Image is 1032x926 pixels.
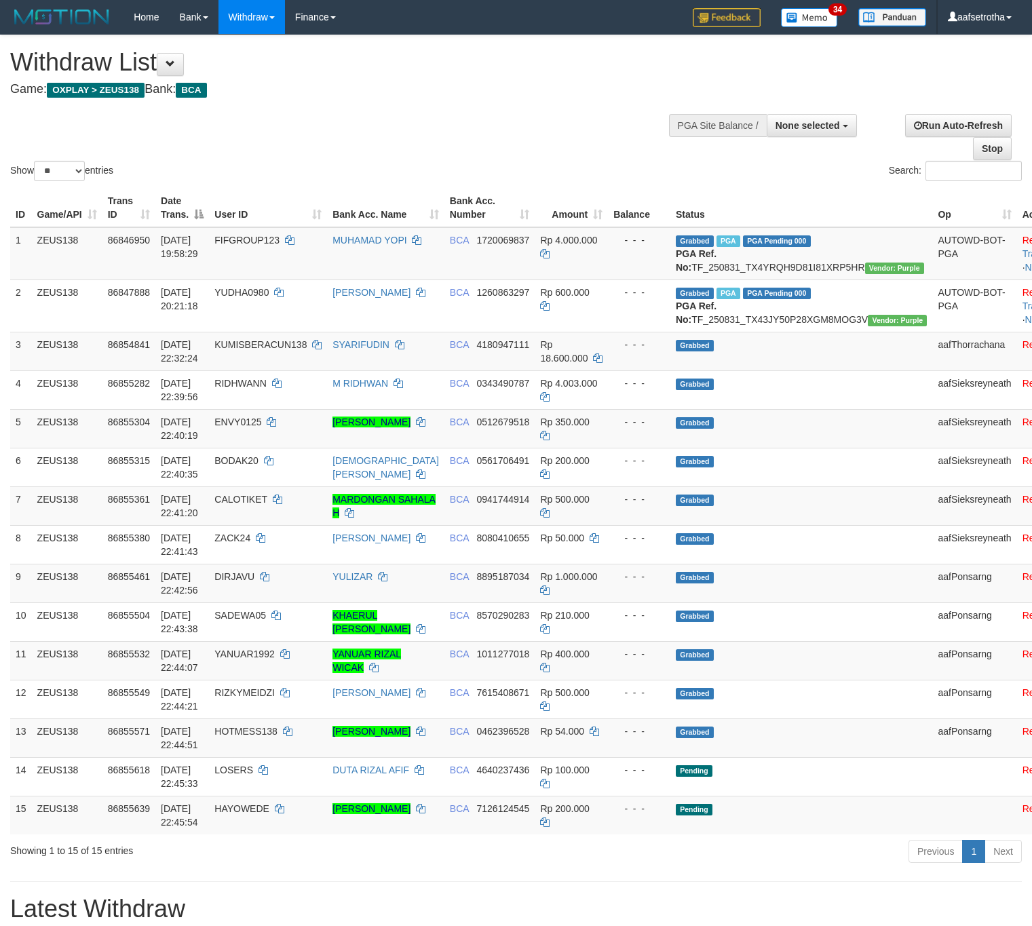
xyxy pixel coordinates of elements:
[161,494,198,518] span: [DATE] 22:41:20
[613,286,665,299] div: - - -
[540,339,588,364] span: Rp 18.600.000
[161,571,198,596] span: [DATE] 22:42:56
[214,533,250,543] span: ZACK24
[932,448,1016,486] td: aafSieksreyneath
[32,525,102,564] td: ZEUS138
[477,235,530,246] span: Copy 1720069837 to clipboard
[332,455,439,480] a: [DEMOGRAPHIC_DATA][PERSON_NAME]
[32,757,102,796] td: ZEUS138
[676,611,714,622] span: Grabbed
[108,803,150,814] span: 86855639
[32,680,102,718] td: ZEUS138
[161,803,198,828] span: [DATE] 22:45:54
[613,377,665,390] div: - - -
[108,417,150,427] span: 86855304
[32,227,102,280] td: ZEUS138
[450,494,469,505] span: BCA
[932,279,1016,332] td: AUTOWD-BOT-PGA
[161,649,198,673] span: [DATE] 22:44:07
[450,571,469,582] span: BCA
[327,189,444,227] th: Bank Acc. Name: activate to sort column ascending
[676,727,714,738] span: Grabbed
[613,493,665,506] div: - - -
[889,161,1022,181] label: Search:
[214,649,274,659] span: YANUAR1992
[332,765,409,775] a: DUTA RIZAL AFIF
[613,338,665,351] div: - - -
[540,235,597,246] span: Rp 4.000.000
[108,571,150,582] span: 86855461
[450,649,469,659] span: BCA
[450,378,469,389] span: BCA
[32,564,102,602] td: ZEUS138
[868,315,927,326] span: Vendor URL: https://trx4.1velocity.biz
[477,378,530,389] span: Copy 0343490787 to clipboard
[716,235,740,247] span: Marked by aafnoeunsreypich
[477,455,530,466] span: Copy 0561706491 to clipboard
[676,495,714,506] span: Grabbed
[909,840,963,863] a: Previous
[676,248,716,273] b: PGA Ref. No:
[108,649,150,659] span: 86855532
[10,525,32,564] td: 8
[540,649,589,659] span: Rp 400.000
[767,114,857,137] button: None selected
[540,378,597,389] span: Rp 4.003.000
[613,725,665,738] div: - - -
[932,370,1016,409] td: aafSieksreyneath
[332,726,410,737] a: [PERSON_NAME]
[32,409,102,448] td: ZEUS138
[540,494,589,505] span: Rp 500.000
[10,370,32,409] td: 4
[776,120,840,131] span: None selected
[108,235,150,246] span: 86846950
[450,455,469,466] span: BCA
[865,263,924,274] span: Vendor URL: https://trx4.1velocity.biz
[535,189,608,227] th: Amount: activate to sort column ascending
[932,525,1016,564] td: aafSieksreyneath
[932,332,1016,370] td: aafThorrachana
[108,533,150,543] span: 86855380
[32,448,102,486] td: ZEUS138
[332,494,436,518] a: MARDONGAN SAHALA H
[32,486,102,525] td: ZEUS138
[925,161,1022,181] input: Search:
[932,189,1016,227] th: Op: activate to sort column ascending
[32,641,102,680] td: ZEUS138
[161,533,198,557] span: [DATE] 22:41:43
[973,137,1012,160] a: Stop
[332,235,406,246] a: MUHAMAD YOPI
[214,803,269,814] span: HAYOWEDE
[477,803,530,814] span: Copy 7126124545 to clipboard
[332,378,388,389] a: M RIDHWAN
[670,279,933,332] td: TF_250831_TX43JY50P28XGM8MOG3V
[676,288,714,299] span: Grabbed
[450,687,469,698] span: BCA
[10,189,32,227] th: ID
[10,83,674,96] h4: Game: Bank:
[540,610,589,621] span: Rp 210.000
[332,571,372,582] a: YULIZAR
[108,726,150,737] span: 86855571
[161,610,198,634] span: [DATE] 22:43:38
[161,339,198,364] span: [DATE] 22:32:24
[214,494,267,505] span: CALOTIKET
[332,533,410,543] a: [PERSON_NAME]
[450,765,469,775] span: BCA
[108,610,150,621] span: 86855504
[676,379,714,390] span: Grabbed
[332,803,410,814] a: [PERSON_NAME]
[540,803,589,814] span: Rp 200.000
[670,227,933,280] td: TF_250831_TX4YRQH9D81I81XRP5HR
[608,189,670,227] th: Balance
[540,287,589,298] span: Rp 600.000
[10,409,32,448] td: 5
[676,765,712,777] span: Pending
[444,189,535,227] th: Bank Acc. Number: activate to sort column ascending
[932,680,1016,718] td: aafPonsarng
[32,332,102,370] td: ZEUS138
[10,838,420,857] div: Showing 1 to 15 of 15 entries
[10,279,32,332] td: 2
[743,235,811,247] span: PGA Pending
[161,765,198,789] span: [DATE] 22:45:33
